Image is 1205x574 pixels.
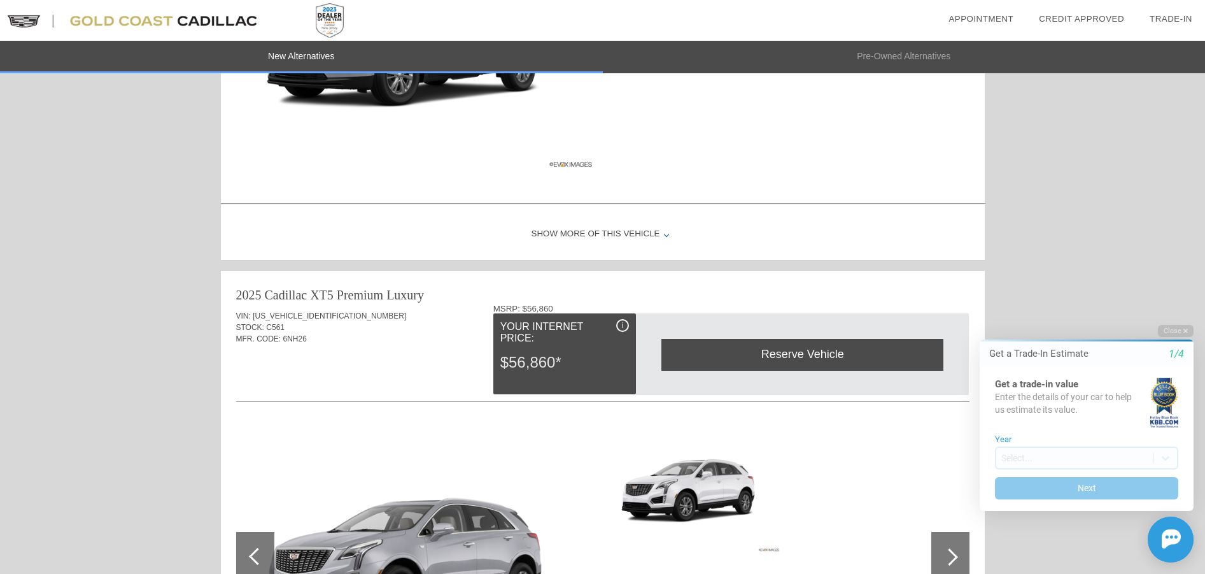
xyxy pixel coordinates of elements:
[236,323,264,332] span: STOCK:
[493,304,969,313] div: MSRP: $56,860
[337,286,424,304] div: Premium Luxury
[1150,14,1192,24] a: Trade-In
[607,422,782,554] img: 44a8a45394ee21f4719b2825ad195af674699fe3.png
[500,319,629,346] div: Your Internet Price:
[1039,14,1124,24] a: Credit Approved
[266,323,285,332] span: C561
[953,313,1205,574] iframe: Chat Assistance
[500,346,629,379] div: $56,860*
[221,209,985,260] div: Show More of this Vehicle
[253,312,406,320] span: [US_VEHICLE_IDENTIFICATION_NUMBER]
[236,364,969,384] div: Quoted on [DATE] 4:22:50 PM
[616,319,629,332] div: i
[283,334,307,343] span: 6NH26
[236,312,251,320] span: VIN:
[661,339,943,370] div: Reserve Vehicle
[236,334,281,343] span: MFR. CODE:
[948,14,1013,24] a: Appointment
[236,286,334,304] div: 2025 Cadillac XT5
